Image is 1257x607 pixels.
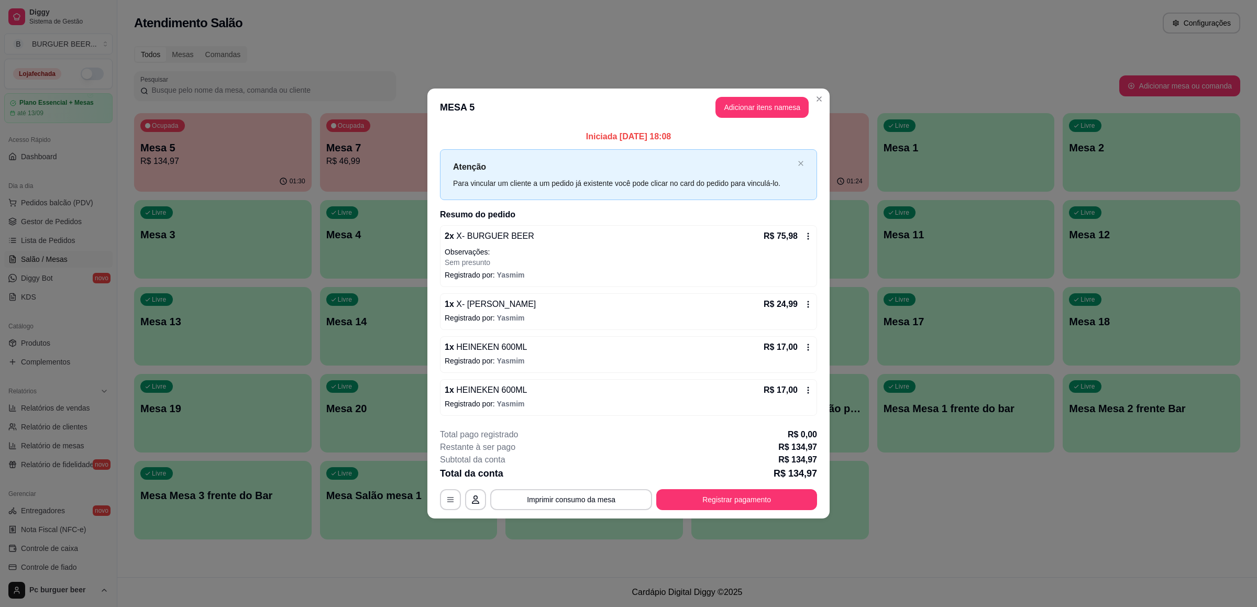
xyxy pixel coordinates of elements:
[764,384,798,396] p: R$ 17,00
[445,257,812,268] p: Sem presunto
[440,130,817,143] p: Iniciada [DATE] 18:08
[497,314,525,322] span: Yasmim
[440,454,505,466] p: Subtotal da conta
[445,270,812,280] p: Registrado por:
[440,441,515,454] p: Restante à ser pago
[454,231,534,240] span: X- BURGUER BEER
[445,341,527,354] p: 1 x
[715,97,809,118] button: Adicionar itens namesa
[778,441,817,454] p: R$ 134,97
[427,89,830,126] header: MESA 5
[774,466,817,481] p: R$ 134,97
[453,160,793,173] p: Atenção
[445,313,812,323] p: Registrado por:
[764,230,798,242] p: R$ 75,98
[764,341,798,354] p: R$ 17,00
[454,343,527,351] span: HEINEKEN 600ML
[497,271,525,279] span: Yasmim
[788,428,817,441] p: R$ 0,00
[454,385,527,394] span: HEINEKEN 600ML
[445,384,527,396] p: 1 x
[454,300,536,308] span: X- [PERSON_NAME]
[497,400,525,408] span: Yasmim
[811,91,828,107] button: Close
[445,298,536,311] p: 1 x
[445,247,812,257] p: Observações:
[778,454,817,466] p: R$ 134,97
[445,230,534,242] p: 2 x
[490,489,652,510] button: Imprimir consumo da mesa
[764,298,798,311] p: R$ 24,99
[440,466,503,481] p: Total da conta
[656,489,817,510] button: Registrar pagamento
[798,160,804,167] button: close
[497,357,525,365] span: Yasmim
[445,356,812,366] p: Registrado por:
[453,178,793,189] div: Para vincular um cliente a um pedido já existente você pode clicar no card do pedido para vinculá...
[440,208,817,221] h2: Resumo do pedido
[440,428,518,441] p: Total pago registrado
[445,399,812,409] p: Registrado por:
